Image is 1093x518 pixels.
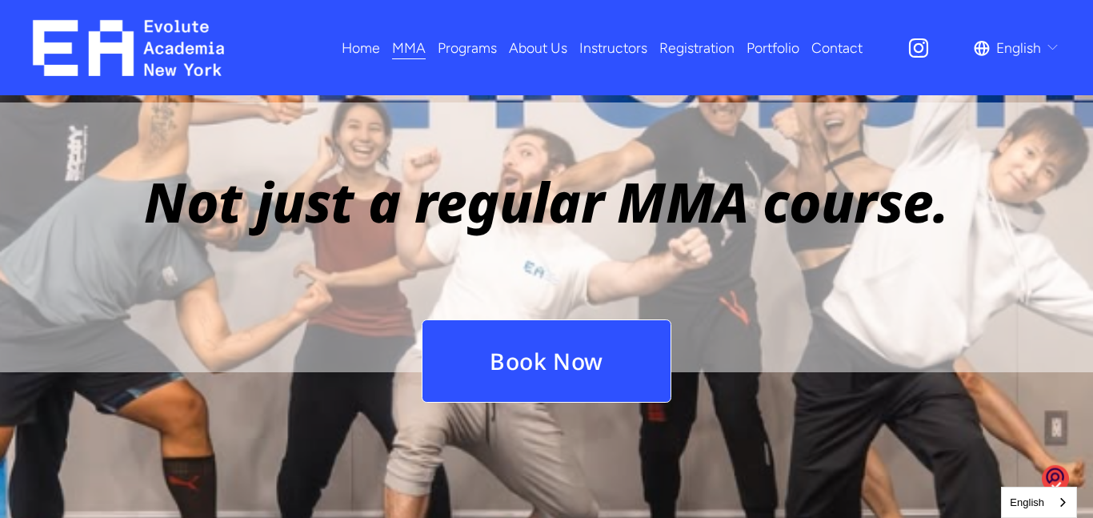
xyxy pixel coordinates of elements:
a: folder dropdown [392,34,426,62]
a: Registration [659,34,735,62]
a: Portfolio [747,34,799,62]
em: Not just a regular MMA course. [144,164,948,239]
a: Instagram [907,36,931,60]
span: MMA [392,35,426,61]
div: language picker [974,34,1060,62]
img: EA [33,20,224,76]
a: Book Now [422,319,672,404]
span: English [996,35,1041,61]
a: Contact [811,34,863,62]
a: Instructors [579,34,647,62]
a: folder dropdown [438,34,497,62]
img: o1IwAAAABJRU5ErkJggg== [1042,464,1069,494]
span: Programs [438,35,497,61]
a: Home [342,34,380,62]
a: About Us [509,34,567,62]
aside: Language selected: English [1001,487,1077,518]
a: English [1002,488,1076,517]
